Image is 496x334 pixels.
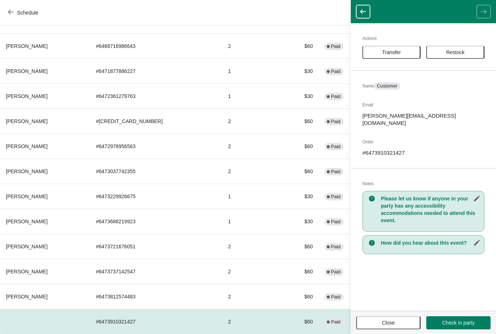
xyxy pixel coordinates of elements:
button: Check in party [426,316,491,329]
p: # 6473910321427 [362,149,484,156]
td: # 6473037742355 [90,159,222,184]
td: 1 [222,58,281,83]
h2: Actions [362,35,484,42]
span: [PERSON_NAME] [6,294,48,300]
span: Paid [331,44,341,49]
span: Paid [331,244,341,250]
span: Close [382,320,395,326]
span: Paid [331,294,341,300]
span: Paid [331,119,341,125]
td: $60 [281,259,319,284]
span: Paid [331,219,341,225]
td: # 6472361279763 [90,83,222,109]
td: 1 [222,83,281,109]
td: $60 [281,284,319,309]
span: Transfer [382,49,401,55]
td: $30 [281,58,319,83]
td: $60 [281,134,319,159]
td: 2 [222,234,281,259]
span: Schedule [17,10,38,16]
span: [PERSON_NAME] [6,269,48,274]
span: [PERSON_NAME] [6,219,48,224]
td: $60 [281,33,319,58]
h3: Please let us know if anyone in your party has any accessibility accommodations needed to attend ... [381,195,480,224]
span: [PERSON_NAME] [6,93,48,99]
button: Transfer [362,46,420,59]
span: Paid [331,194,341,200]
span: [PERSON_NAME] [6,168,48,174]
td: 2 [222,159,281,184]
td: 2 [222,134,281,159]
td: # 6471877886227 [90,58,222,83]
td: # 6473812574483 [90,284,222,309]
h2: Notes [362,180,484,187]
td: $30 [281,184,319,209]
td: 2 [222,309,281,334]
span: Paid [331,269,341,275]
span: Paid [331,319,341,325]
td: $30 [281,83,319,109]
h3: How did you hear about this event? [381,239,480,247]
td: 1 [222,209,281,234]
span: Paid [331,94,341,99]
span: Check in party [442,320,475,326]
td: # 6473229926675 [90,184,222,209]
span: Paid [331,144,341,150]
td: # [CREDIT_CARD_NUMBER] [90,109,222,134]
td: # 6468716986643 [90,33,222,58]
td: $30 [281,209,319,234]
td: $60 [281,109,319,134]
span: [PERSON_NAME] [6,244,48,249]
td: $60 [281,159,319,184]
td: # 6472978956563 [90,134,222,159]
td: # 6473910321427 [90,309,222,334]
td: 2 [222,284,281,309]
button: Close [356,316,420,329]
span: [PERSON_NAME] [6,68,48,74]
td: 2 [222,109,281,134]
button: Restock [426,46,484,59]
h2: Name [362,82,484,90]
h2: Email [362,101,484,109]
span: [PERSON_NAME] [6,118,48,124]
span: [PERSON_NAME] [6,194,48,199]
span: Paid [331,69,341,74]
span: Restock [446,49,465,55]
td: # 6473737142547 [90,259,222,284]
span: [PERSON_NAME] [6,43,48,49]
td: 2 [222,33,281,58]
span: Paid [331,169,341,175]
span: [PERSON_NAME] [6,143,48,149]
span: Customer [377,83,397,89]
p: [PERSON_NAME][EMAIL_ADDRESS][DOMAIN_NAME] [362,112,484,127]
td: 1 [222,184,281,209]
td: # 6473721676051 [90,234,222,259]
td: $60 [281,309,319,334]
button: Schedule [4,6,44,19]
h2: Order [362,138,484,146]
td: # 6473688219923 [90,209,222,234]
td: $60 [281,234,319,259]
td: 2 [222,259,281,284]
